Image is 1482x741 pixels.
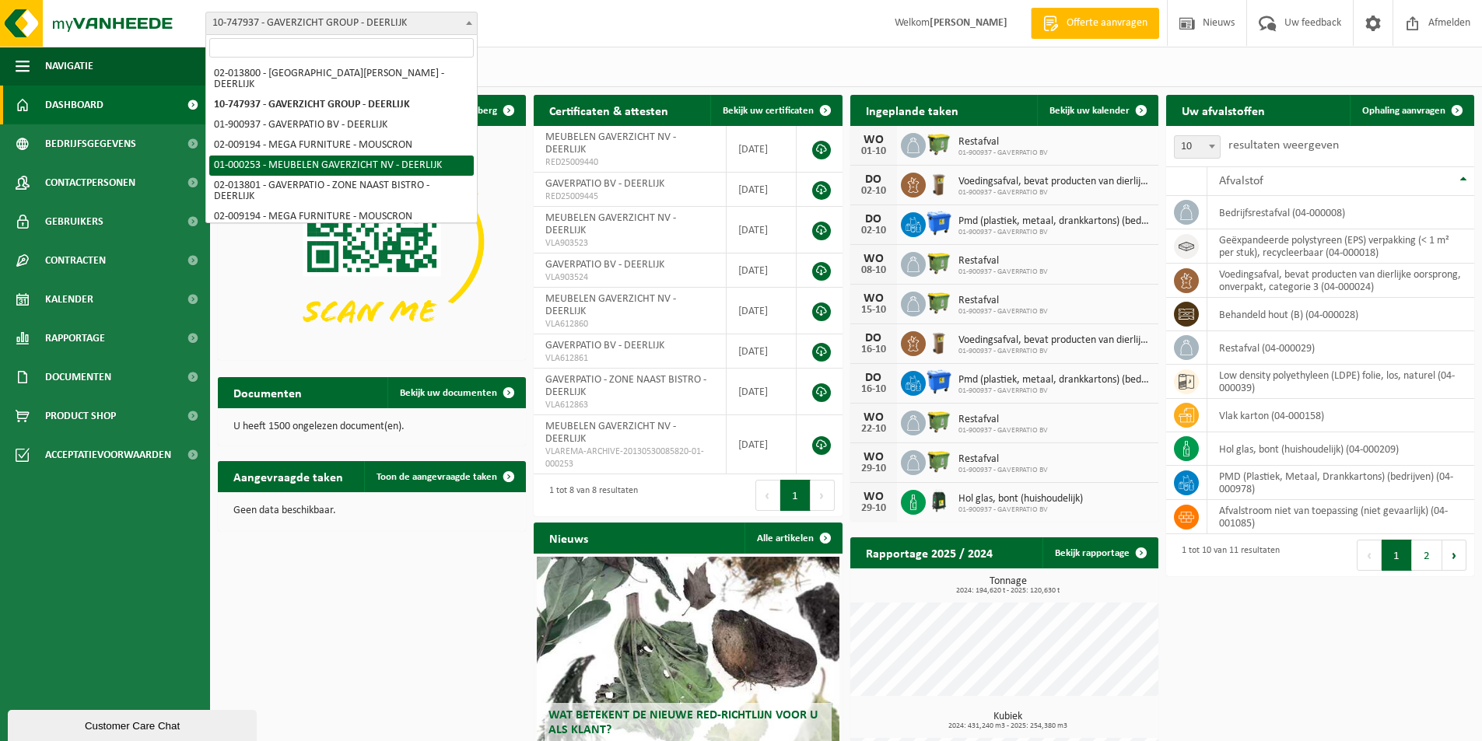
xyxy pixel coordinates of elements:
span: 01-900937 - GAVERPATIO BV [958,466,1048,475]
span: 01-900937 - GAVERPATIO BV [958,426,1048,435]
a: Alle artikelen [745,523,841,554]
button: Verberg [450,95,524,126]
h2: Nieuws [534,523,604,553]
td: hol glas, bont (huishoudelijk) (04-000209) [1207,432,1474,466]
span: Navigatie [45,47,93,86]
div: WO [858,292,889,305]
h2: Documenten [218,377,317,407]
span: 01-900937 - GAVERPATIO BV [958,307,1048,316]
span: Afvalstof [1219,175,1263,187]
h2: Ingeplande taken [850,95,974,125]
span: Bekijk uw documenten [400,388,497,398]
h2: Rapportage 2025 / 2024 [850,537,1008,568]
div: DO [858,213,889,225]
img: WB-1100-HPE-BE-01 [926,210,952,236]
h2: Aangevraagde taken [218,461,359,491]
span: Voedingsafval, bevat producten van dierlijke oorsprong, onverpakt, categorie 3 [958,176,1151,188]
span: 01-900937 - GAVERPATIO BV [958,347,1151,356]
span: GAVERPATIO BV - DEERLIJK [545,340,664,351]
td: restafval (04-000029) [1207,331,1474,365]
div: WO [858,451,889,463]
img: WB-1100-HPE-GN-51 [926,408,952,435]
a: Offerte aanvragen [1031,8,1159,39]
span: 10-747937 - GAVERZICHT GROUP - DEERLIJK [206,12,477,34]
td: voedingsafval, bevat producten van dierlijke oorsprong, onverpakt, categorie 3 (04-000024) [1207,264,1474,298]
span: VLA612861 [545,352,713,365]
img: WB-1100-HPE-GN-51 [926,448,952,474]
img: WB-1100-HPE-GN-51 [926,131,952,157]
td: behandeld hout (B) (04-000028) [1207,298,1474,331]
a: Ophaling aanvragen [1350,95,1473,126]
img: Download de VHEPlus App [218,126,526,357]
div: WO [858,134,889,146]
div: 29-10 [858,503,889,514]
p: U heeft 1500 ongelezen document(en). [233,421,510,432]
button: Next [1442,540,1466,571]
span: Bedrijfsgegevens [45,124,136,163]
strong: [PERSON_NAME] [930,17,1007,29]
div: 02-10 [858,225,889,236]
button: 2 [1412,540,1442,571]
li: 02-013801 - GAVERPATIO - ZONE NAAST BISTRO - DEERLIJK [209,176,474,207]
span: 01-900937 - GAVERPATIO BV [958,505,1083,515]
span: 10 [1175,136,1220,158]
a: Bekijk uw documenten [387,377,524,408]
span: Restafval [958,295,1048,307]
span: Rapportage [45,319,105,358]
span: Restafval [958,414,1048,426]
span: 01-900937 - GAVERPATIO BV [958,149,1048,158]
img: WB-0140-HPE-BN-01 [926,329,952,355]
span: Offerte aanvragen [1063,16,1151,31]
span: Toon de aangevraagde taken [377,472,497,482]
span: Documenten [45,358,111,397]
td: [DATE] [727,334,797,369]
div: 1 tot 10 van 11 resultaten [1174,538,1280,572]
div: 22-10 [858,424,889,435]
span: Contracten [45,241,106,280]
td: [DATE] [727,173,797,207]
span: Restafval [958,453,1048,466]
span: Gebruikers [45,202,103,241]
span: 2024: 431,240 m3 - 2025: 254,380 m3 [858,722,1158,730]
li: 01-900937 - GAVERPATIO BV - DEERLIJK [209,115,474,135]
td: low density polyethyleen (LDPE) folie, los, naturel (04-000039) [1207,365,1474,399]
a: Bekijk uw certificaten [710,95,841,126]
a: Bekijk uw kalender [1037,95,1157,126]
li: 02-009194 - MEGA FURNITURE - MOUSCRON [209,135,474,156]
li: 10-747937 - GAVERZICHT GROUP - DEERLIJK [209,95,474,115]
span: GAVERPATIO BV - DEERLIJK [545,259,664,271]
span: VLAREMA-ARCHIVE-20130530085820-01-000253 [545,446,713,470]
button: Next [811,480,835,511]
span: Bekijk uw kalender [1049,106,1130,116]
button: 1 [1382,540,1412,571]
div: WO [858,253,889,265]
span: RED25009445 [545,190,713,203]
div: DO [858,173,889,186]
h3: Kubiek [858,711,1158,730]
li: 02-013800 - [GEOGRAPHIC_DATA][PERSON_NAME] - DEERLIJK [209,64,474,95]
td: [DATE] [727,415,797,474]
span: MEUBELEN GAVERZICHT NV - DEERLIJK [545,212,676,236]
span: Kalender [45,280,93,319]
span: VLA903524 [545,271,713,284]
span: 10-747937 - GAVERZICHT GROUP - DEERLIJK [205,12,478,35]
span: Hol glas, bont (huishoudelijk) [958,493,1083,505]
span: 01-900937 - GAVERPATIO BV [958,267,1048,277]
td: PMD (Plastiek, Metaal, Drankkartons) (bedrijven) (04-000978) [1207,466,1474,500]
span: 10 [1174,135,1221,159]
button: Previous [755,480,780,511]
span: VLA903523 [545,237,713,250]
img: WB-1100-HPE-BE-01 [926,369,952,395]
td: [DATE] [727,253,797,288]
td: [DATE] [727,126,797,173]
span: Ophaling aanvragen [1362,106,1445,116]
td: [DATE] [727,288,797,334]
p: Geen data beschikbaar. [233,505,510,516]
span: MEUBELEN GAVERZICHT NV - DEERLIJK [545,421,676,445]
label: resultaten weergeven [1228,139,1339,152]
h2: Uw afvalstoffen [1166,95,1281,125]
div: 16-10 [858,344,889,355]
td: geëxpandeerde polystyreen (EPS) verpakking (< 1 m² per stuk), recycleerbaar (04-000018) [1207,229,1474,264]
span: Verberg [463,106,497,116]
div: 1 tot 8 van 8 resultaten [541,478,638,512]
